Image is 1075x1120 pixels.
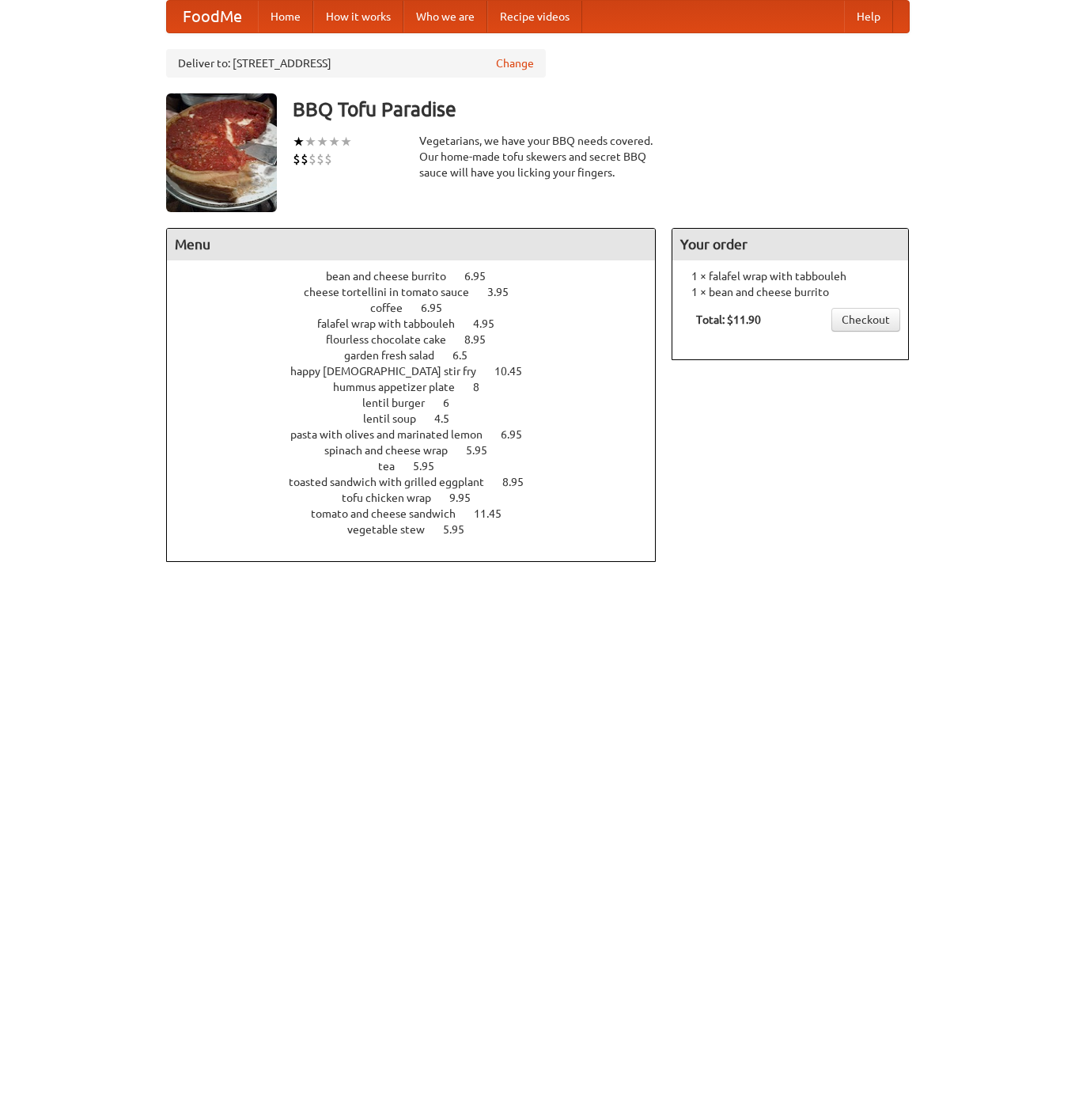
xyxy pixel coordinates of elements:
[363,412,479,425] a: lentil soup 4.5
[473,317,510,330] span: 4.95
[311,507,531,520] a: tomato and cheese sandwich 11.45
[680,268,900,284] li: 1 × falafel wrap with tabbouleh
[466,444,503,457] span: 5.95
[333,381,471,393] span: hummus appetizer plate
[167,229,656,260] h4: Menu
[317,317,471,330] span: falafel wrap with tabbouleh
[258,1,313,32] a: Home
[290,365,492,378] span: happy [DEMOGRAPHIC_DATA] stir fry
[342,492,447,504] span: tofu chicken wrap
[304,286,485,298] span: cheese tortellini in tomato sauce
[452,349,483,362] span: 6.5
[421,302,458,314] span: 6.95
[290,428,498,441] span: pasta with olives and marinated lemon
[289,476,553,488] a: toasted sandwich with grilled eggplant 8.95
[672,229,908,260] h4: Your order
[443,397,465,409] span: 6
[290,365,551,378] a: happy [DEMOGRAPHIC_DATA] stir fry 10.45
[344,349,450,362] span: garden fresh salad
[464,270,502,283] span: 6.95
[496,55,534,71] a: Change
[347,523,494,536] a: vegetable stew 5.95
[413,460,450,473] span: 5.95
[362,397,479,409] a: lentil burger 6
[293,150,301,168] li: $
[293,93,910,125] h3: BBQ Tofu Paradise
[342,492,500,504] a: tofu chicken wrap 9.95
[494,365,538,378] span: 10.45
[311,507,471,520] span: tomato and cheese sandwich
[378,460,464,473] a: tea 5.95
[844,1,893,32] a: Help
[316,133,328,150] li: ★
[293,133,305,150] li: ★
[313,1,403,32] a: How it works
[324,150,332,168] li: $
[487,286,524,298] span: 3.95
[308,150,316,168] li: $
[347,523,441,536] span: vegetable stew
[434,412,465,425] span: 4.5
[487,1,582,32] a: Recipe videos
[166,49,546,78] div: Deliver to: [STREET_ADDRESS]
[344,349,497,362] a: garden fresh salad 6.5
[370,302,418,314] span: coffee
[328,133,340,150] li: ★
[340,133,352,150] li: ★
[363,412,432,425] span: lentil soup
[167,1,258,32] a: FoodMe
[326,333,462,346] span: flourless chocolate cake
[502,476,539,488] span: 8.95
[474,507,517,520] span: 11.45
[378,460,411,473] span: tea
[370,302,471,314] a: coffee 6.95
[289,476,500,488] span: toasted sandwich with grilled eggplant
[326,333,515,346] a: flourless chocolate cake 8.95
[166,93,277,212] img: angular.jpg
[333,381,509,393] a: hummus appetizer plate 8
[326,270,462,283] span: bean and cheese burrito
[316,150,324,168] li: $
[290,428,551,441] a: pasta with olives and marinated lemon 6.95
[301,150,308,168] li: $
[324,444,517,457] a: spinach and cheese wrap 5.95
[443,523,480,536] span: 5.95
[317,317,524,330] a: falafel wrap with tabbouleh 4.95
[419,133,657,180] div: Vegetarians, we have your BBQ needs covered. Our home-made tofu skewers and secret BBQ sauce will...
[326,270,515,283] a: bean and cheese burrito 6.95
[324,444,464,457] span: spinach and cheese wrap
[680,284,900,300] li: 1 × bean and cheese burrito
[449,492,486,504] span: 9.95
[464,333,502,346] span: 8.95
[403,1,487,32] a: Who we are
[305,133,316,150] li: ★
[831,308,900,332] a: Checkout
[473,381,495,393] span: 8
[501,428,538,441] span: 6.95
[696,313,761,326] b: Total: $11.90
[362,397,441,409] span: lentil burger
[304,286,538,298] a: cheese tortellini in tomato sauce 3.95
